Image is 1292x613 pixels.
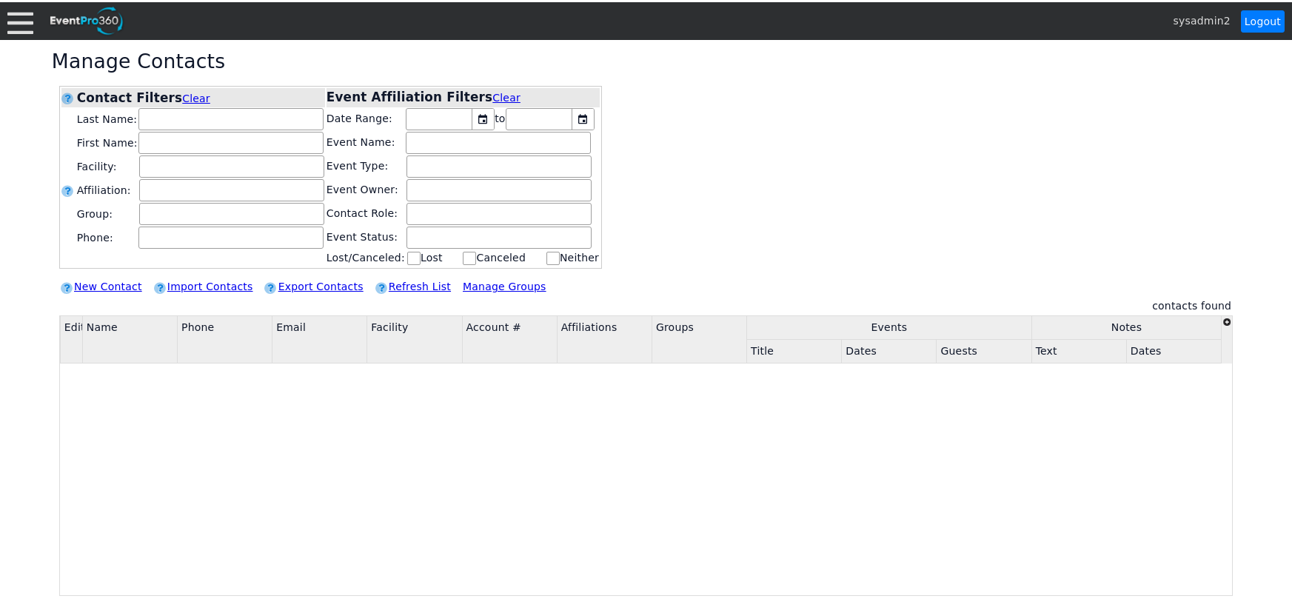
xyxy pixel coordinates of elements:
[74,281,142,292] a: New Contact
[1131,344,1217,359] div: Dates
[327,88,600,107] td: Event Affiliation Filters
[7,8,33,34] div: Menu: Click or 'Crtl+M' to toggle menu open/close
[276,320,363,359] div: Email
[1222,317,1232,326] div: Show or hide columns
[77,131,138,155] td: First Name:
[327,178,405,202] td: Event Owner:
[495,108,506,130] td: to
[560,252,599,264] label: Neither
[77,226,138,249] td: Phone:
[371,320,458,359] div: Facility
[64,320,78,359] div: Edit
[389,281,451,292] a: Refresh List
[1031,316,1222,340] th: Notes
[656,320,743,359] div: Groups
[421,252,443,264] label: Lost
[87,320,173,359] div: Name
[181,320,268,359] div: Phone
[77,155,138,178] td: Facility:
[77,202,138,226] td: Group:
[476,252,526,264] label: Canceled
[466,320,553,359] div: Account #
[52,52,1240,72] h1: Manage Contacts
[61,298,1231,314] td: contacts found
[327,131,405,155] td: Event Name:
[327,226,405,249] td: Event Status:
[327,202,405,226] td: Contact Role:
[846,344,932,359] div: Dates
[463,281,546,292] a: Manage Groups
[167,281,253,292] a: Import Contacts
[182,93,210,104] a: Clear
[327,155,405,178] td: Event Type:
[48,4,125,38] img: EventPro360
[1241,10,1285,33] a: Logout
[492,92,521,104] a: Clear
[561,320,648,359] div: Affiliations
[77,107,138,131] td: Last Name:
[278,281,364,292] a: Export Contacts
[327,249,405,267] td: Lost/Canceled:
[1036,344,1122,359] div: Text
[1173,15,1230,27] span: sysadmin2
[940,344,1027,359] div: Guests
[327,107,405,131] td: Date Range:
[77,88,325,107] td: Contact Filters
[747,316,1032,340] th: Events
[77,178,138,202] td: Affiliation:
[751,344,837,359] div: Title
